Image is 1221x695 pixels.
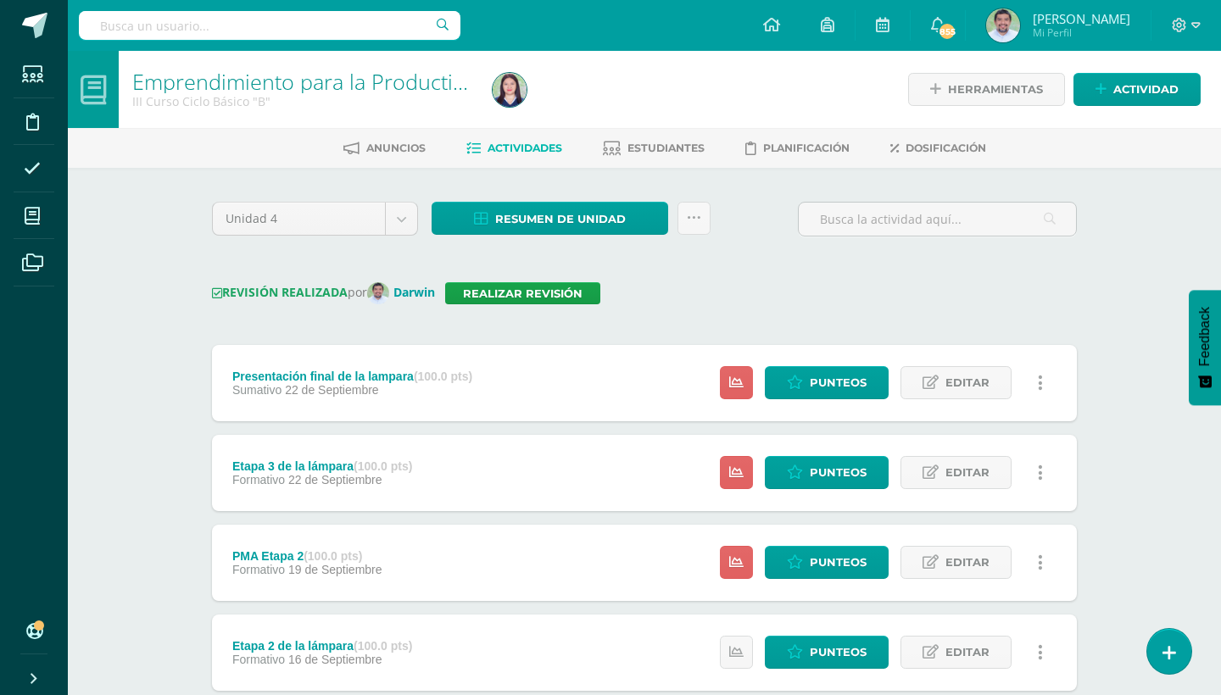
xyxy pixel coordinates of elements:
span: Punteos [810,637,867,668]
h1: Emprendimiento para la Productividad [132,69,472,93]
span: 22 de Septiembre [285,383,379,397]
a: Unidad 4 [213,203,417,235]
span: Estudiantes [627,142,705,154]
div: Etapa 2 de la lámpara [232,639,412,653]
strong: (100.0 pts) [304,549,362,563]
a: Actividad [1073,73,1201,106]
span: Formativo [232,653,285,666]
span: Herramientas [948,74,1043,105]
strong: (100.0 pts) [354,459,412,473]
button: Feedback - Mostrar encuesta [1189,290,1221,405]
span: 19 de Septiembre [288,563,382,576]
a: Darwin [367,284,445,300]
div: Presentación final de la lampara [232,370,472,383]
span: Actividades [488,142,562,154]
span: Punteos [810,457,867,488]
span: Sumativo [232,383,282,397]
a: Resumen de unidad [432,202,668,235]
span: Punteos [810,367,867,398]
input: Busca la actividad aquí... [799,203,1076,236]
div: por [212,282,1077,304]
a: Punteos [765,456,889,489]
a: Anuncios [343,135,426,162]
img: 57b0aa2598beb1b81eb5105011245eb2.png [367,282,389,304]
span: Anuncios [366,142,426,154]
a: Herramientas [908,73,1065,106]
div: III Curso Ciclo Básico 'B' [132,93,472,109]
strong: REVISIÓN REALIZADA [212,284,348,300]
span: Formativo [232,473,285,486]
span: Editar [945,547,990,578]
strong: (100.0 pts) [414,370,472,383]
img: 481143d3e0c24b1771560fd25644f162.png [493,73,527,107]
a: Planificación [745,135,850,162]
span: Editar [945,637,990,668]
span: Editar [945,457,990,488]
span: Planificación [763,142,850,154]
span: Feedback [1197,307,1213,366]
a: Estudiantes [603,135,705,162]
img: 8512c19bb1a7e343054284e08b85158d.png [986,8,1020,42]
a: Punteos [765,546,889,579]
a: Punteos [765,366,889,399]
span: Punteos [810,547,867,578]
span: 22 de Septiembre [288,473,382,486]
a: Realizar revisión [445,282,600,304]
a: Dosificación [890,135,986,162]
span: Editar [945,367,990,398]
a: Actividades [466,135,562,162]
span: [PERSON_NAME] [1033,10,1130,27]
span: Mi Perfil [1033,25,1130,40]
a: Emprendimiento para la Productividad [132,67,505,96]
span: Dosificación [906,142,986,154]
span: 16 de Septiembre [288,653,382,666]
strong: Darwin [393,284,435,300]
strong: (100.0 pts) [354,639,412,653]
span: Formativo [232,563,285,576]
span: Resumen de unidad [495,203,626,235]
a: Punteos [765,636,889,669]
input: Busca un usuario... [79,11,460,40]
span: Actividad [1113,74,1179,105]
span: 855 [938,22,956,41]
div: PMA Etapa 2 [232,549,382,563]
div: Etapa 3 de la lámpara [232,459,412,473]
span: Unidad 4 [226,203,372,235]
